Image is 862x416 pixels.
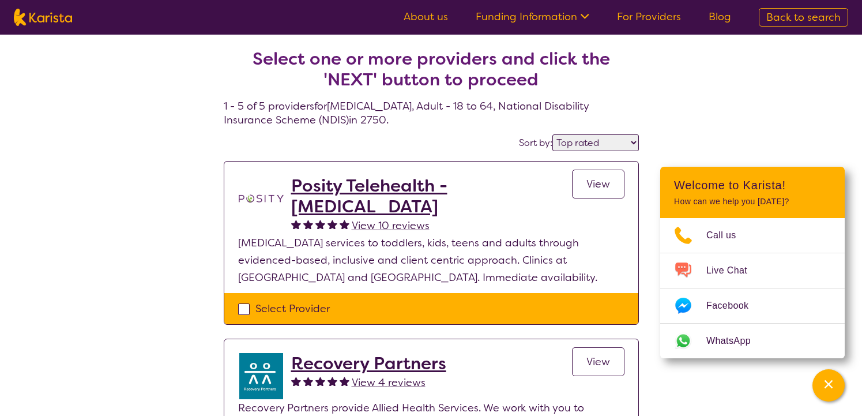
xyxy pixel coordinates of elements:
img: fullstar [315,219,325,229]
div: Channel Menu [660,167,845,358]
img: Karista logo [14,9,72,26]
img: fullstar [291,376,301,386]
h4: 1 - 5 of 5 providers for [MEDICAL_DATA] , Adult - 18 to 64 , National Disability Insurance Scheme... [224,21,639,127]
h2: Welcome to Karista! [674,178,831,192]
a: Funding Information [476,10,589,24]
img: fullstar [340,376,349,386]
a: View 4 reviews [352,374,426,391]
img: fullstar [328,219,337,229]
a: Recovery Partners [291,353,446,374]
p: [MEDICAL_DATA] services to toddlers, kids, teens and adults through evidenced-based, inclusive an... [238,234,624,286]
a: Posity Telehealth - [MEDICAL_DATA] [291,175,572,217]
button: Channel Menu [812,369,845,402]
p: How can we help you [DATE]? [674,197,831,207]
span: View 10 reviews [352,219,430,233]
span: WhatsApp [706,332,765,350]
a: Web link opens in a new tab. [660,324,845,358]
span: Facebook [706,297,762,314]
a: View [572,170,624,198]
span: Back to search [766,10,841,24]
label: Sort by: [519,137,552,149]
img: fullstar [291,219,301,229]
span: View 4 reviews [352,376,426,389]
a: Blog [709,10,731,24]
a: View 10 reviews [352,217,430,234]
a: About us [404,10,448,24]
span: Live Chat [706,262,761,279]
img: t1bslo80pcylnzwjhndq.png [238,175,284,222]
span: Call us [706,227,750,244]
span: View [586,355,610,369]
img: fullstar [340,219,349,229]
a: For Providers [617,10,681,24]
a: View [572,347,624,376]
img: fullstar [315,376,325,386]
img: zralsdytnnfjg78h6ren.jpg [238,353,284,399]
img: fullstar [303,376,313,386]
a: Back to search [759,8,848,27]
img: fullstar [303,219,313,229]
img: fullstar [328,376,337,386]
span: View [586,177,610,191]
ul: Choose channel [660,218,845,358]
h2: Select one or more providers and click the 'NEXT' button to proceed [238,48,625,90]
